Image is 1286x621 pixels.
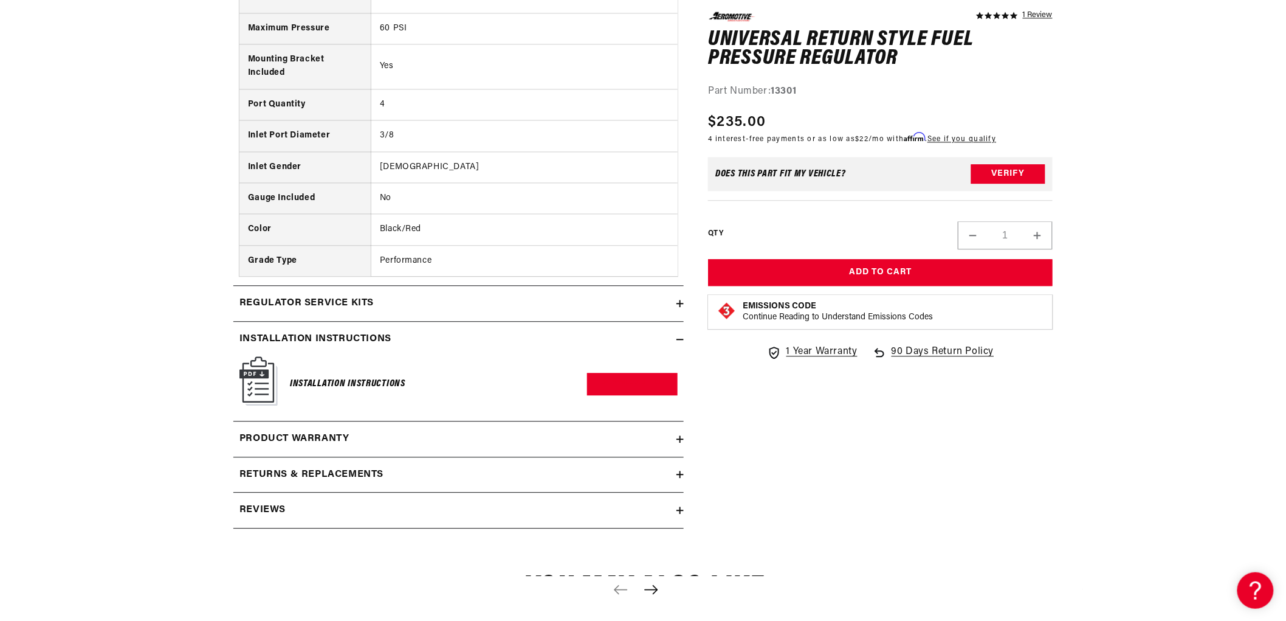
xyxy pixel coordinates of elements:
[239,151,371,182] th: Inlet Gender
[638,576,664,603] button: Next slide
[233,493,684,528] summary: Reviews
[1023,12,1053,21] a: 1 reviews
[872,345,994,373] a: 90 Days Return Policy
[708,84,1053,100] div: Part Number:
[239,183,371,214] th: Gauge Included
[786,345,858,361] span: 1 Year Warranty
[715,170,846,179] div: Does This part fit My vehicle?
[743,302,933,324] button: Emissions CodeContinue Reading to Understand Emissions Codes
[239,296,374,311] h2: Regulator Service Kits
[743,313,933,324] p: Continue Reading to Understand Emissions Codes
[239,356,278,406] img: Instruction Manual
[371,89,678,120] td: 4
[904,133,926,142] span: Affirm
[233,286,684,321] summary: Regulator Service Kits
[771,86,797,96] strong: 13301
[239,89,371,120] th: Port Quantity
[371,214,678,245] td: Black/Red
[856,136,869,144] span: $22
[371,183,678,214] td: No
[708,30,1053,69] h1: Universal Return Style Fuel Pressure Regulator
[233,457,684,493] summary: Returns & replacements
[607,576,634,603] button: Previous slide
[239,44,371,89] th: Mounting Bracket Included
[892,345,994,373] span: 90 Days Return Policy
[239,120,371,151] th: Inlet Port Diameter
[371,245,678,276] td: Performance
[371,13,678,44] td: 60 PSI
[233,322,684,357] summary: Installation Instructions
[239,13,371,44] th: Maximum Pressure
[927,136,996,144] a: See if you qualify - Learn more about Affirm Financing (opens in modal)
[371,44,678,89] td: Yes
[767,345,858,361] a: 1 Year Warranty
[290,376,405,392] h6: Installation Instructions
[239,214,371,245] th: Color
[717,302,737,321] img: Emissions code
[239,431,349,447] h2: Product warranty
[239,245,371,276] th: Grade Type
[708,134,996,145] p: 4 interest-free payments or as low as /mo with .
[203,575,1083,603] h2: You may also like
[239,467,383,483] h2: Returns & replacements
[239,502,286,518] h2: Reviews
[371,120,678,151] td: 3/8
[233,422,684,457] summary: Product warranty
[708,112,766,134] span: $235.00
[971,165,1045,184] button: Verify
[743,302,816,311] strong: Emissions Code
[371,151,678,182] td: [DEMOGRAPHIC_DATA]
[708,260,1053,287] button: Add to Cart
[239,331,391,347] h2: Installation Instructions
[708,229,723,239] label: QTY
[587,373,678,395] a: Download PDF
